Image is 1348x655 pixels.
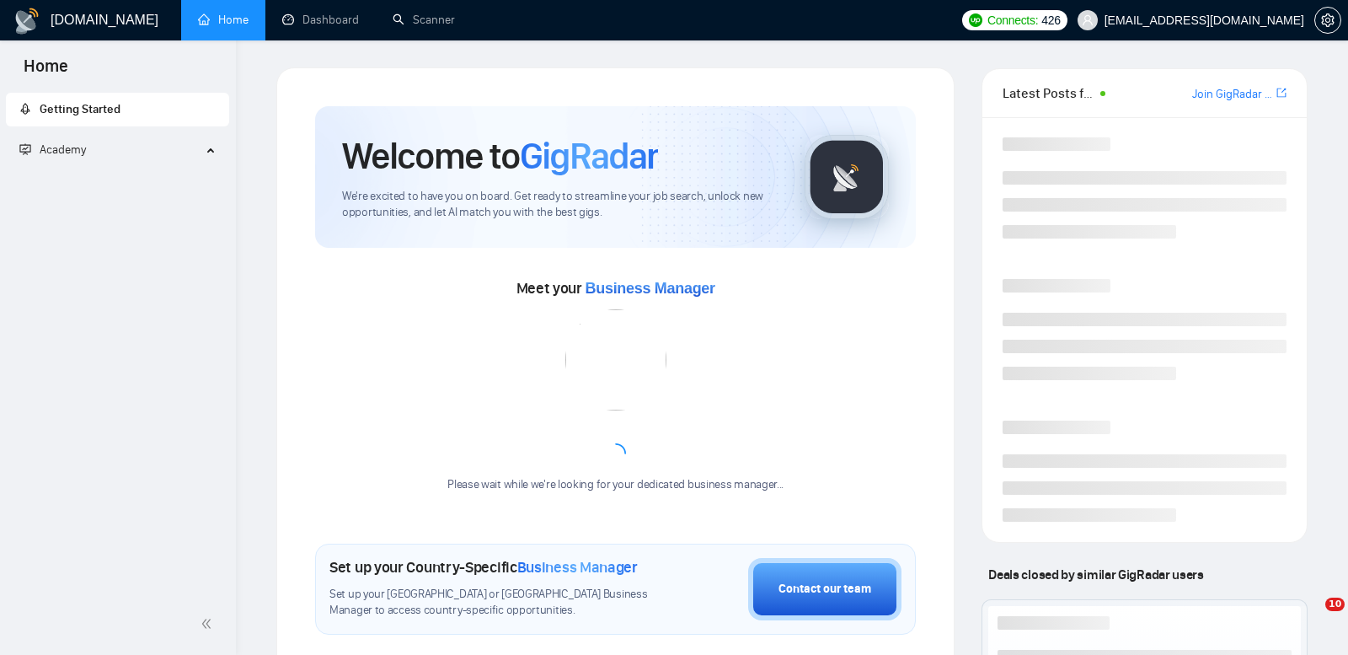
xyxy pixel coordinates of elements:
[748,558,901,620] button: Contact our team
[586,280,715,297] span: Business Manager
[40,142,86,157] span: Academy
[342,189,778,221] span: We're excited to have you on board. Get ready to streamline your job search, unlock new opportuni...
[516,279,715,298] span: Meet your
[1082,14,1094,26] span: user
[778,580,871,599] div: Contact our team
[1314,13,1341,27] a: setting
[1291,598,1331,638] iframe: Intercom live chat
[1314,7,1341,34] button: setting
[329,558,638,577] h1: Set up your Country-Specific
[1192,85,1273,104] a: Join GigRadar Slack Community
[40,102,120,116] span: Getting Started
[1325,598,1345,611] span: 10
[1276,86,1286,99] span: export
[329,587,664,619] span: Set up your [GEOGRAPHIC_DATA] or [GEOGRAPHIC_DATA] Business Manager to access country-specific op...
[1276,85,1286,101] a: export
[982,560,1210,589] span: Deals closed by similar GigRadar users
[198,13,249,27] a: homeHome
[1315,13,1340,27] span: setting
[342,133,658,179] h1: Welcome to
[19,143,31,155] span: fund-projection-screen
[282,13,359,27] a: dashboardDashboard
[987,11,1038,30] span: Connects:
[520,133,658,179] span: GigRadar
[6,93,229,126] li: Getting Started
[1041,11,1060,30] span: 426
[19,103,31,115] span: rocket
[565,309,666,411] img: error
[393,13,455,27] a: searchScanner
[805,135,889,219] img: gigradar-logo.png
[1003,83,1094,104] span: Latest Posts from the GigRadar Community
[969,13,982,27] img: upwork-logo.png
[437,477,794,493] div: Please wait while we're looking for your dedicated business manager...
[13,8,40,35] img: logo
[10,54,82,89] span: Home
[606,443,626,464] span: loading
[201,615,217,632] span: double-left
[19,142,86,157] span: Academy
[517,558,638,577] span: Business Manager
